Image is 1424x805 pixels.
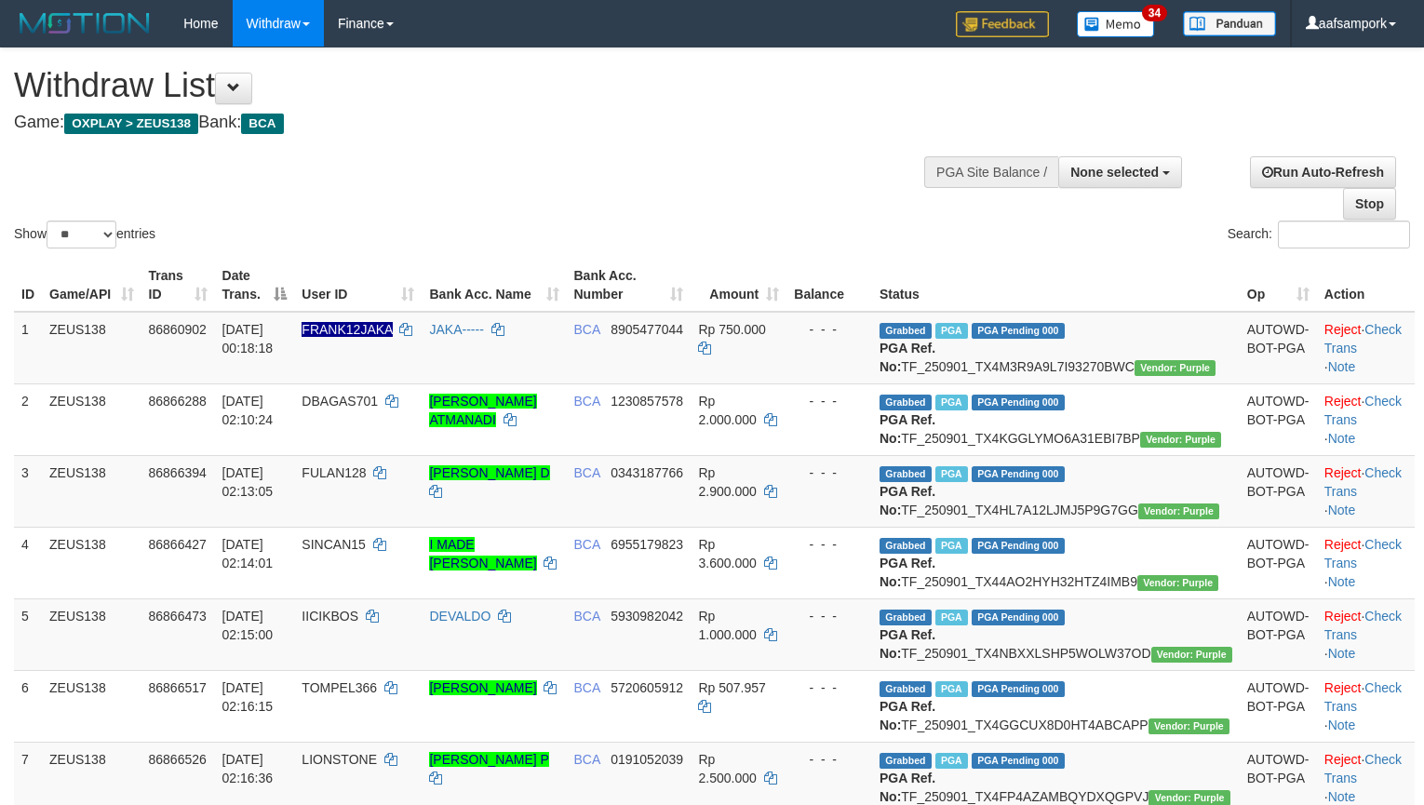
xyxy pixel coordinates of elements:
[880,627,935,661] b: PGA Ref. No:
[1328,789,1356,804] a: Note
[1324,537,1362,552] a: Reject
[1324,537,1402,570] a: Check Trans
[1324,752,1362,767] a: Reject
[222,537,274,570] span: [DATE] 02:14:01
[1240,312,1317,384] td: AUTOWD-BOT-PGA
[611,752,683,767] span: Copy 0191052039 to clipboard
[1324,752,1402,785] a: Check Trans
[42,527,141,598] td: ZEUS138
[880,341,935,374] b: PGA Ref. No:
[972,323,1065,339] span: PGA Pending
[972,681,1065,697] span: PGA Pending
[1183,11,1276,36] img: panduan.png
[574,752,600,767] span: BCA
[1328,718,1356,732] a: Note
[880,466,932,482] span: Grabbed
[935,681,968,697] span: Marked by aafpengsreynich
[880,538,932,554] span: Grabbed
[1317,259,1415,312] th: Action
[429,322,483,337] a: JAKA-----
[14,527,42,598] td: 4
[1328,359,1356,374] a: Note
[149,322,207,337] span: 86860902
[14,455,42,527] td: 3
[1324,609,1362,624] a: Reject
[1317,455,1415,527] td: · ·
[1324,394,1362,409] a: Reject
[972,395,1065,410] span: PGA Pending
[872,383,1240,455] td: TF_250901_TX4KGGLYMO6A31EBI7BP
[1058,156,1182,188] button: None selected
[880,556,935,589] b: PGA Ref. No:
[1324,680,1402,714] a: Check Trans
[1070,165,1159,180] span: None selected
[429,752,548,767] a: [PERSON_NAME] P
[429,465,549,480] a: [PERSON_NAME] D
[1240,527,1317,598] td: AUTOWD-BOT-PGA
[14,598,42,670] td: 5
[1140,432,1221,448] span: Vendor URL: https://trx4.1velocity.biz
[149,680,207,695] span: 86866517
[880,484,935,517] b: PGA Ref. No:
[794,750,865,769] div: - - -
[567,259,692,312] th: Bank Acc. Number: activate to sort column ascending
[149,537,207,552] span: 86866427
[294,259,422,312] th: User ID: activate to sort column ascending
[880,753,932,769] span: Grabbed
[1324,680,1362,695] a: Reject
[611,680,683,695] span: Copy 5720605912 to clipboard
[574,537,600,552] span: BCA
[42,455,141,527] td: ZEUS138
[14,312,42,384] td: 1
[698,537,756,570] span: Rp 3.600.000
[698,609,756,642] span: Rp 1.000.000
[1324,465,1402,499] a: Check Trans
[574,394,600,409] span: BCA
[1324,609,1402,642] a: Check Trans
[872,670,1240,742] td: TF_250901_TX4GGCUX8D0HT4ABCAPP
[141,259,215,312] th: Trans ID: activate to sort column ascending
[1317,312,1415,384] td: · ·
[302,609,358,624] span: IICIKBOS
[302,322,392,337] span: Nama rekening ada tanda titik/strip, harap diedit
[42,598,141,670] td: ZEUS138
[972,610,1065,625] span: PGA Pending
[429,609,490,624] a: DEVALDO
[872,312,1240,384] td: TF_250901_TX4M3R9A9L7I93270BWC
[42,259,141,312] th: Game/API: activate to sort column ascending
[42,383,141,455] td: ZEUS138
[698,680,765,695] span: Rp 507.957
[794,392,865,410] div: - - -
[1135,360,1216,376] span: Vendor URL: https://trx4.1velocity.biz
[14,9,155,37] img: MOTION_logo.png
[64,114,198,134] span: OXPLAY > ZEUS138
[698,394,756,427] span: Rp 2.000.000
[1324,322,1362,337] a: Reject
[698,752,756,785] span: Rp 2.500.000
[47,221,116,248] select: Showentries
[574,680,600,695] span: BCA
[880,699,935,732] b: PGA Ref. No:
[611,322,683,337] span: Copy 8905477044 to clipboard
[222,322,274,356] span: [DATE] 00:18:18
[972,753,1065,769] span: PGA Pending
[794,607,865,625] div: - - -
[691,259,786,312] th: Amount: activate to sort column ascending
[574,465,600,480] span: BCA
[698,465,756,499] span: Rp 2.900.000
[956,11,1049,37] img: Feedback.jpg
[935,538,968,554] span: Marked by aafpengsreynich
[611,537,683,552] span: Copy 6955179823 to clipboard
[935,753,968,769] span: Marked by aafpengsreynich
[880,610,932,625] span: Grabbed
[924,156,1058,188] div: PGA Site Balance /
[1137,575,1218,591] span: Vendor URL: https://trx4.1velocity.biz
[302,680,377,695] span: TOMPEL366
[149,465,207,480] span: 86866394
[149,609,207,624] span: 86866473
[1228,221,1410,248] label: Search:
[786,259,872,312] th: Balance
[611,465,683,480] span: Copy 0343187766 to clipboard
[794,535,865,554] div: - - -
[222,394,274,427] span: [DATE] 02:10:24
